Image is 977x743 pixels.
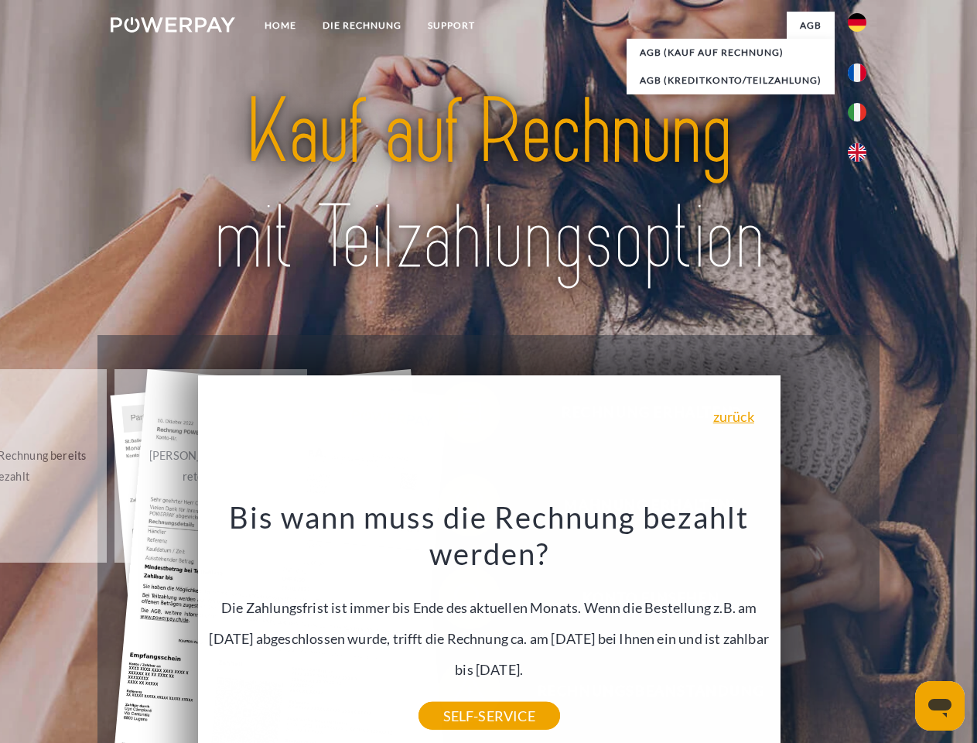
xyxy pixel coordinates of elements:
[848,143,866,162] img: en
[207,498,771,716] div: Die Zahlungsfrist ist immer bis Ende des aktuellen Monats. Wenn die Bestellung z.B. am [DATE] abg...
[848,13,866,32] img: de
[848,103,866,122] img: it
[848,63,866,82] img: fr
[627,39,835,67] a: AGB (Kauf auf Rechnung)
[415,12,488,39] a: SUPPORT
[148,74,829,296] img: title-powerpay_de.svg
[111,17,235,33] img: logo-powerpay-white.svg
[787,12,835,39] a: agb
[124,445,298,487] div: [PERSON_NAME] wurde retourniert
[251,12,309,39] a: Home
[309,12,415,39] a: DIE RECHNUNG
[207,498,771,573] h3: Bis wann muss die Rechnung bezahlt werden?
[915,681,965,731] iframe: Schaltfläche zum Öffnen des Messaging-Fensters
[418,702,560,730] a: SELF-SERVICE
[713,409,754,423] a: zurück
[627,67,835,94] a: AGB (Kreditkonto/Teilzahlung)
